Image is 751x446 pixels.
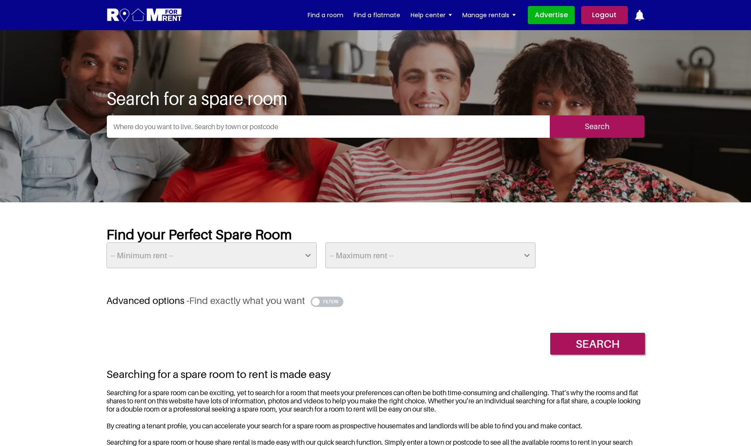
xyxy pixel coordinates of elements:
a: Logout [581,6,628,24]
h1: Search for a spare room [106,88,645,108]
h2: Searching for a spare room to rent is made easy [106,368,645,381]
a: Find a flatmate [354,9,400,22]
img: Logo for Room for Rent, featuring a welcoming design with a house icon and modern typography [106,7,183,23]
a: Manage rentals [462,9,516,22]
img: ic-notification [634,10,645,21]
input: Where do you want to live. Search by town or postcode [107,115,550,138]
strong: Find your Perfect Spare Room [106,226,292,242]
input: Search [550,333,645,355]
h3: Advanced options - [106,295,645,307]
a: Help center [411,9,452,22]
a: Find a room [308,9,343,22]
input: Search [550,115,645,138]
p: By creating a tenant profile, you can accelerate your search for a spare room as prospective hous... [106,422,645,430]
p: Searching for a spare room can be exciting, yet to search for a room that meets your preferences ... [106,389,645,414]
a: Advertise [528,6,575,24]
span: Find exactly what you want [189,295,305,306]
